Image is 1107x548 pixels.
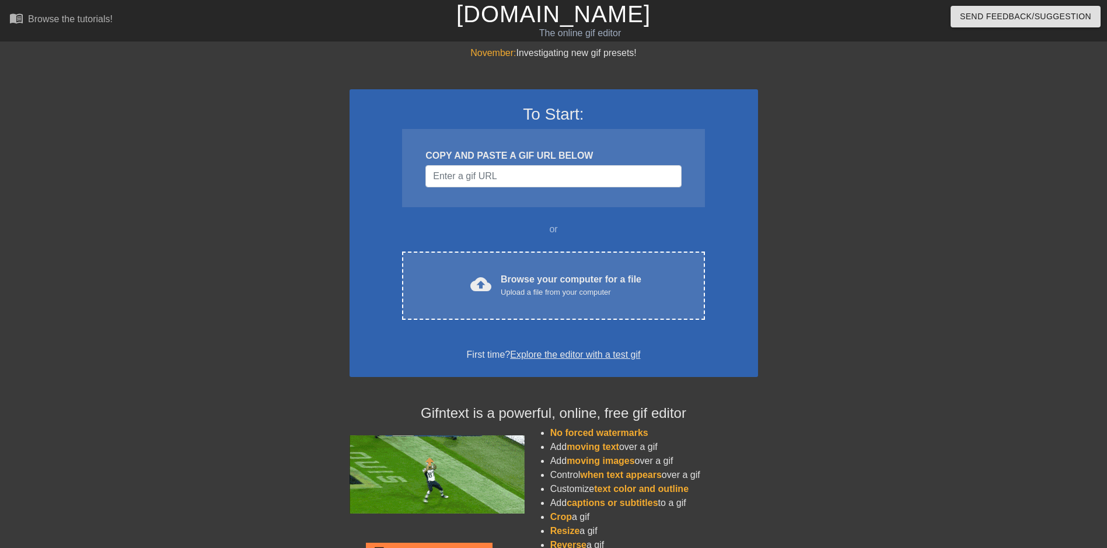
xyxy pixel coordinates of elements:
[594,484,689,494] span: text color and outline
[567,442,619,452] span: moving text
[550,440,758,454] li: Add over a gif
[567,498,658,508] span: captions or subtitles
[470,274,491,295] span: cloud_upload
[350,435,525,514] img: football_small.gif
[567,456,634,466] span: moving images
[365,348,743,362] div: First time?
[550,524,758,538] li: a gif
[550,526,580,536] span: Resize
[550,496,758,510] li: Add to a gif
[456,1,651,27] a: [DOMAIN_NAME]
[501,273,641,298] div: Browse your computer for a file
[425,165,681,187] input: Username
[510,350,640,359] a: Explore the editor with a test gif
[470,48,516,58] span: November:
[501,287,641,298] div: Upload a file from your computer
[550,510,758,524] li: a gif
[550,454,758,468] li: Add over a gif
[28,14,113,24] div: Browse the tutorials!
[9,11,23,25] span: menu_book
[9,11,113,29] a: Browse the tutorials!
[580,470,662,480] span: when text appears
[951,6,1101,27] button: Send Feedback/Suggestion
[380,222,728,236] div: or
[350,46,758,60] div: Investigating new gif presets!
[375,26,785,40] div: The online gif editor
[350,405,758,422] h4: Gifntext is a powerful, online, free gif editor
[550,482,758,496] li: Customize
[425,149,681,163] div: COPY AND PASTE A GIF URL BELOW
[550,428,648,438] span: No forced watermarks
[550,468,758,482] li: Control over a gif
[550,512,572,522] span: Crop
[960,9,1091,24] span: Send Feedback/Suggestion
[365,104,743,124] h3: To Start:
